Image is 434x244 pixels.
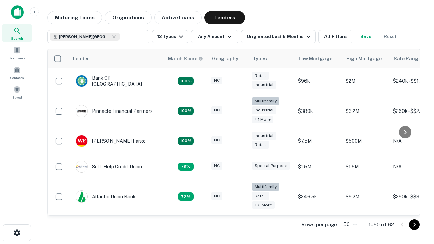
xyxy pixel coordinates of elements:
span: [PERSON_NAME][GEOGRAPHIC_DATA], [GEOGRAPHIC_DATA] [59,34,110,40]
div: Matching Properties: 10, hasApolloMatch: undefined [178,192,194,201]
div: Industrial [252,106,276,114]
div: Industrial [252,132,276,140]
h6: Match Score [168,55,202,62]
td: $3.2M [342,94,390,128]
div: Sale Range [394,55,421,63]
button: Go to next page [409,219,420,230]
button: Originations [105,11,152,24]
div: Low Mortgage [299,55,332,63]
div: NC [211,162,222,170]
span: Borrowers [9,55,25,61]
div: Matching Properties: 11, hasApolloMatch: undefined [178,163,194,171]
span: Search [11,36,23,41]
button: All Filters [318,30,352,43]
p: Rows per page: [301,221,338,229]
button: Originated Last 6 Months [241,30,316,43]
td: $1.5M [342,154,390,180]
div: 50 [341,220,358,229]
td: $2M [342,68,390,94]
img: picture [76,191,87,202]
div: + 3 more [252,201,275,209]
a: Saved [2,83,32,101]
img: picture [76,161,87,172]
div: + 1 more [252,116,273,123]
th: Types [249,49,295,68]
div: Retail [252,141,269,149]
button: Maturing Loans [47,11,102,24]
div: Retail [252,72,269,80]
a: Borrowers [2,44,32,62]
span: Contacts [10,75,24,80]
th: Capitalize uses an advanced AI algorithm to match your search with the best lender. The match sco... [164,49,208,68]
div: Matching Properties: 14, hasApolloMatch: undefined [178,137,194,145]
div: Multifamily [252,183,279,191]
a: Contacts [2,63,32,82]
img: picture [76,135,87,147]
div: NC [211,77,222,84]
td: $246.5k [295,180,342,214]
div: Pinnacle Financial Partners [76,105,153,117]
td: $96k [295,68,342,94]
button: Active Loans [154,11,202,24]
div: Retail [252,192,269,200]
img: picture [76,75,87,87]
th: Low Mortgage [295,49,342,68]
a: Search [2,24,32,42]
img: picture [76,105,87,117]
button: Any Amount [191,30,238,43]
button: Lenders [204,11,245,24]
th: Geography [208,49,249,68]
span: Saved [12,95,22,100]
div: Capitalize uses an advanced AI algorithm to match your search with the best lender. The match sco... [168,55,203,62]
div: Atlantic Union Bank [76,190,136,203]
div: [PERSON_NAME] Fargo [76,135,146,147]
div: Industrial [252,81,276,89]
div: Matching Properties: 14, hasApolloMatch: undefined [178,77,194,85]
div: Self-help Credit Union [76,161,142,173]
button: 12 Types [152,30,188,43]
td: $500M [342,128,390,154]
div: Originated Last 6 Months [246,33,313,41]
td: $1.5M [295,154,342,180]
div: Multifamily [252,97,279,105]
button: Reset [379,30,401,43]
th: High Mortgage [342,49,390,68]
div: NC [211,192,222,200]
div: Lender [73,55,89,63]
p: 1–50 of 62 [369,221,394,229]
td: $9.2M [342,180,390,214]
th: Lender [69,49,164,68]
div: Types [253,55,267,63]
div: Matching Properties: 25, hasApolloMatch: undefined [178,107,194,115]
div: NC [211,136,222,144]
img: capitalize-icon.png [11,5,24,19]
td: $380k [295,94,342,128]
div: Special Purpose [252,162,290,170]
div: Geography [212,55,238,63]
iframe: Chat Widget [400,168,434,201]
div: Bank Of [GEOGRAPHIC_DATA] [76,75,157,87]
div: High Mortgage [346,55,382,63]
td: $7.5M [295,128,342,154]
div: NC [211,106,222,114]
button: Save your search to get updates of matches that match your search criteria. [355,30,377,43]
